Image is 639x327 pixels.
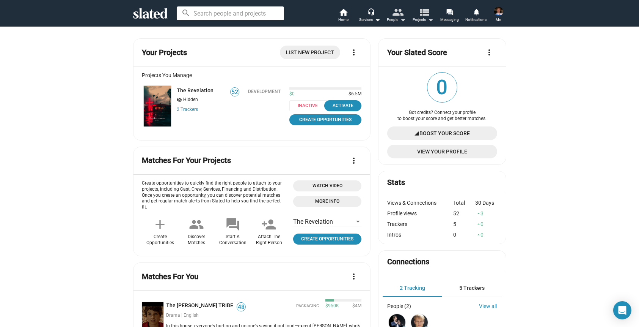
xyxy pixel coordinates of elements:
div: Got credits? Connect your profile to boost your score and get better matches. [387,110,497,122]
div: Create Opportunities [146,234,174,246]
a: Messaging [436,8,463,24]
div: 30 Days [475,200,497,206]
mat-icon: arrow_drop_down [373,15,382,24]
mat-icon: person_add [261,217,276,232]
button: People [383,8,410,24]
a: 2 Trackers [177,107,198,112]
span: 48 [237,303,245,311]
mat-icon: more_vert [349,156,358,165]
mat-icon: forum [446,8,453,16]
a: Boost Your Score [387,126,497,140]
mat-card-title: Matches For You [142,272,199,282]
div: People (2) [387,303,411,309]
img: The Revelation [144,86,171,126]
span: $6.5M [345,91,361,97]
mat-card-title: Matches For Your Projects [142,155,231,166]
span: 5 Trackers [459,285,485,291]
span: $950K [325,303,339,309]
mat-card-title: Connections [387,257,429,267]
input: Search people and projects [177,6,284,20]
div: Attach The Right Person [256,234,282,246]
span: Watch Video [298,182,357,190]
span: 0 [427,73,457,102]
button: Services [357,8,383,24]
span: More Info [298,197,357,205]
span: Me [496,15,501,24]
span: Projects [413,15,433,24]
span: Messaging [440,15,459,24]
a: Open 'More info' dialog with information about Opportunities [293,196,361,207]
div: 5 [453,221,475,227]
mat-icon: notifications [473,8,480,15]
a: List New Project [280,46,340,59]
a: The Revelation [177,87,214,93]
mat-icon: people [189,217,204,232]
span: The Revelation [293,218,333,225]
div: Activate [329,102,357,110]
mat-icon: people [392,6,403,17]
span: $4M [349,303,361,309]
p: Create opportunities to quickly find the right people to attach to your projects, including Cast,... [142,180,287,211]
span: $0 [289,91,295,97]
mat-card-title: Your Slated Score [387,47,447,58]
a: The [PERSON_NAME] TRIBE [166,302,237,310]
div: People [387,15,406,24]
div: Profile views [387,210,453,216]
mat-icon: arrow_drop_down [426,15,435,24]
span: Packaging [296,303,319,309]
mat-icon: arrow_drop_up [476,232,481,237]
span: Inactive [289,100,330,111]
span: Hidden [184,97,198,103]
mat-card-title: Your Projects [142,47,187,58]
a: Home [330,8,357,24]
mat-icon: visibility_off [177,96,182,104]
div: Views & Connections [387,200,453,206]
span: Boost Your Score [419,126,470,140]
div: Trackers [387,221,453,227]
mat-icon: more_vert [349,48,358,57]
button: Lewis MartinMe [490,5,508,25]
div: Intros [387,232,453,238]
div: 0 [475,221,497,227]
div: 0 [475,232,497,238]
div: 0 [453,232,475,238]
mat-icon: add [152,217,168,232]
a: Notifications [463,8,490,24]
mat-icon: signal_cellular_4_bar [414,126,419,140]
a: Create Opportunities [289,114,361,125]
div: Total [453,200,475,206]
span: 52 [231,88,239,96]
mat-icon: more_vert [485,48,494,57]
a: View Your Profile [387,145,497,158]
mat-icon: forum [225,217,240,232]
div: 52 [453,210,475,216]
button: Open 'Opportunities Intro Video' dialog [293,180,361,191]
img: Lewis Martin [494,7,503,16]
mat-icon: arrow_drop_up [476,211,481,216]
a: View all [479,303,497,309]
mat-icon: arrow_drop_up [476,221,481,227]
span: Create Opportunities [294,116,357,124]
button: Activate [324,100,361,111]
span: List New Project [286,46,334,59]
mat-card-title: Stats [387,177,405,188]
mat-icon: home [339,8,348,17]
mat-icon: arrow_drop_down [399,15,408,24]
div: Services [360,15,381,24]
button: Projects [410,8,436,24]
span: 2 Tracking [400,285,425,291]
a: The Revelation [142,84,173,128]
div: Discover Matches [188,234,205,246]
span: Create Opportunities [296,235,358,243]
span: Notifications [466,15,487,24]
div: Start A Conversation [219,234,246,246]
mat-icon: more_vert [349,272,358,281]
div: Drama | English [166,313,246,319]
span: View Your Profile [393,145,491,158]
span: Home [338,15,349,24]
mat-icon: headset_mic [367,8,374,15]
div: 3 [475,210,497,216]
div: Open Intercom Messenger [613,301,631,319]
a: Click to open project profile page opportunities tab [293,234,361,245]
div: Projects You Manage [142,72,362,78]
